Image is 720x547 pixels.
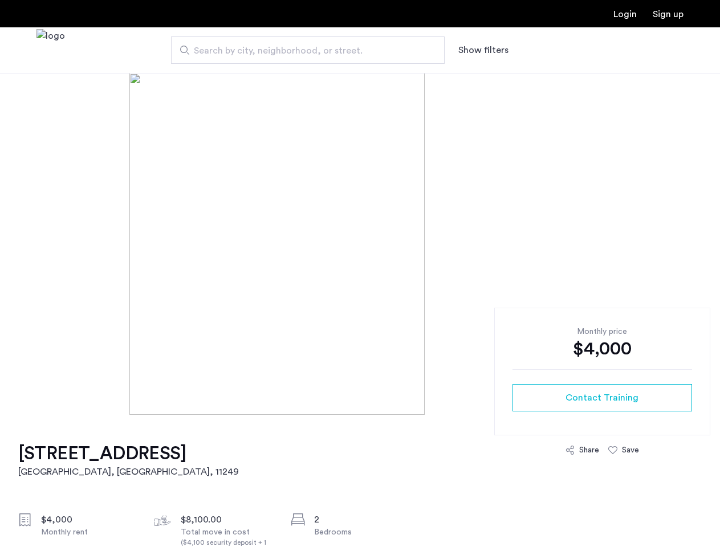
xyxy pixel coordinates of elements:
div: $4,000 [512,337,692,360]
div: Monthly rent [41,526,137,538]
input: Apartment Search [171,36,445,64]
span: Contact Training [566,391,638,405]
div: $4,000 [41,513,137,526]
a: Registration [653,10,684,19]
h2: [GEOGRAPHIC_DATA], [GEOGRAPHIC_DATA] , 11249 [18,465,239,479]
div: Monthly price [512,326,692,337]
span: Search by city, neighborhood, or street. [194,44,413,58]
div: Bedrooms [314,526,410,538]
img: logo [36,29,65,72]
div: Save [622,444,639,456]
div: 2 [314,513,410,526]
img: [object%20Object] [129,73,590,415]
button: Show or hide filters [458,43,509,57]
div: $8,100.00 [181,513,276,526]
a: Login [613,10,637,19]
a: [STREET_ADDRESS][GEOGRAPHIC_DATA], [GEOGRAPHIC_DATA], 11249 [18,442,239,479]
h1: [STREET_ADDRESS] [18,442,239,465]
div: Share [579,444,599,456]
button: button [512,384,692,411]
a: Cazamio Logo [36,29,65,72]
